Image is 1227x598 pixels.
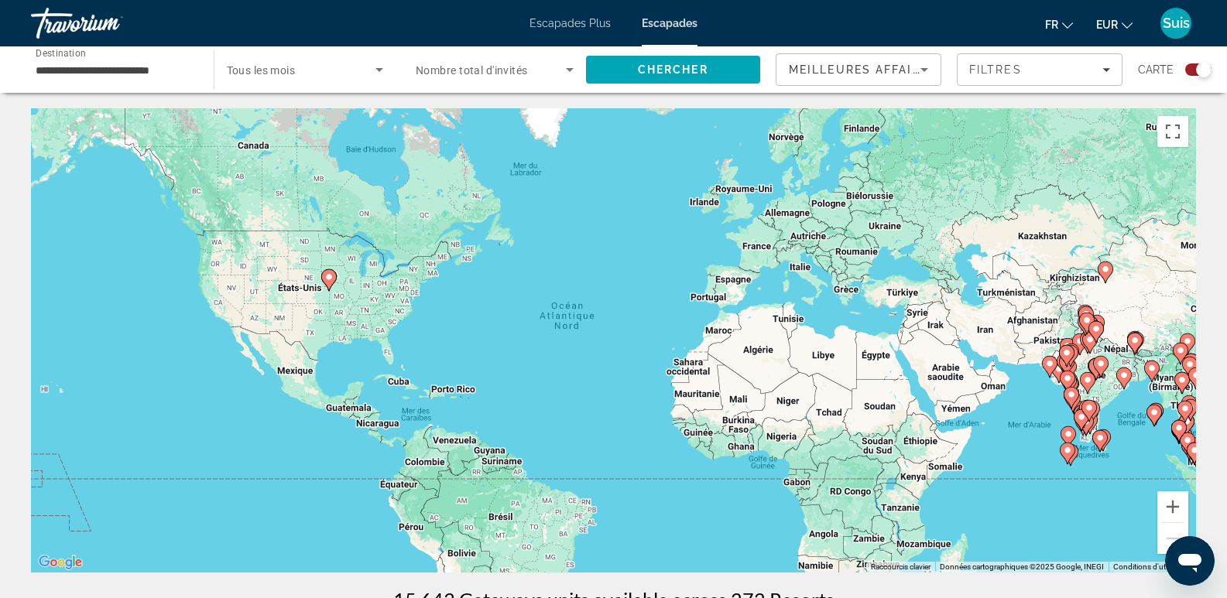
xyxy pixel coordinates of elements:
span: Filtres [969,63,1022,76]
button: Changer de langue [1045,13,1073,36]
button: Changer de devise [1096,13,1133,36]
button: Zoom arrière [1157,523,1188,554]
button: Zoom avant [1157,491,1188,522]
span: Tous les mois [227,64,296,77]
button: Search [586,56,761,84]
mat-select: Sort by [789,60,928,79]
button: Menu utilisateur [1156,7,1196,39]
font: EUR [1096,19,1118,31]
input: Select destination [36,61,194,80]
a: Escapades [642,17,697,29]
button: Filters [957,53,1122,86]
span: Carte [1138,59,1174,80]
img: Google [35,552,86,572]
a: Ouvrir cette zone dans Google Maps (dans une nouvelle fenêtre) [35,552,86,572]
a: Travorium [31,3,186,43]
button: Passer en plein écran [1157,116,1188,147]
span: Nombre total d'invités [416,64,528,77]
a: Conditions d'utilisation (s'ouvre dans un nouvel onglet) [1113,562,1191,571]
iframe: Bouton de lancement de la fenêtre de messagerie [1165,536,1215,586]
span: Chercher [638,63,708,76]
span: Données cartographiques ©2025 Google, INEGI [940,562,1104,571]
button: Raccourcis clavier [871,562,931,572]
span: Meilleures affaires [789,63,937,76]
font: fr [1045,19,1058,31]
font: Suis [1163,15,1190,31]
span: Destination [36,47,86,58]
a: Escapades Plus [530,17,611,29]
